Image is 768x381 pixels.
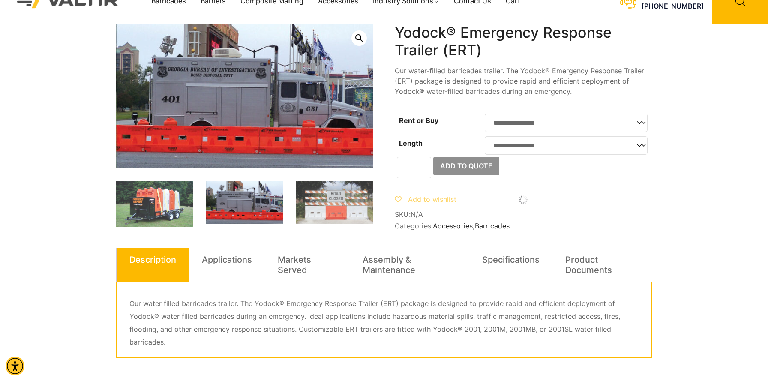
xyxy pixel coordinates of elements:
div: Accessibility Menu [6,357,24,375]
a: Assembly & Maintenance [363,248,456,282]
a: call (888) 496-3625 [642,2,704,10]
img: Yodock-ERT-Main-Image.png [116,181,193,227]
label: Length [399,139,423,147]
span: Categories: , [395,222,652,230]
span: SKU: [395,210,652,219]
p: Our water filled barricades trailer. The Yodock® Emergency Response Trailer (ERT) package is desi... [129,297,639,349]
h1: Yodock® Emergency Response Trailer (ERT) [395,24,652,59]
p: Our water-filled barricades trailer. The Yodock® Emergency Response Trailer (ERT) package is desi... [395,66,652,96]
a: Applications [202,248,252,271]
a: Accessories [433,222,473,230]
img: A Georgia Bureau of Investigation bomb disposal unit truck is parked behind orange barricades. [206,181,283,225]
span: N/A [411,210,423,219]
a: 🔍 [351,30,367,46]
input: Product quantity [397,157,431,178]
button: Add to Quote [433,157,499,176]
a: Specifications [482,248,540,271]
a: Description [129,248,176,271]
a: Markets Served [278,248,337,282]
img: A road closure barrier with orange and white stripes and a sign that reads "ROAD CLOSED." [296,181,373,225]
a: Barricades [475,222,510,230]
label: Rent or Buy [399,116,438,125]
a: Product Documents [565,248,639,282]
